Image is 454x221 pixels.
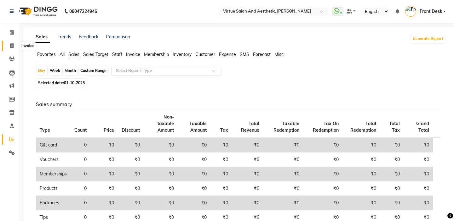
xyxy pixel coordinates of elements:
[118,196,144,210] td: ₹0
[178,181,210,196] td: ₹0
[37,79,86,87] span: Selected date:
[144,152,178,167] td: ₹0
[158,114,174,133] span: Non-taxable Amount
[69,3,97,20] b: 08047224946
[60,52,65,57] span: All
[144,167,178,181] td: ₹0
[71,196,90,210] td: 0
[419,8,442,15] span: Front Desk
[232,181,263,196] td: ₹0
[58,34,71,40] a: Trends
[405,6,416,17] img: Front Desk
[83,52,108,57] span: Sales Target
[90,167,118,181] td: ₹0
[173,52,192,57] span: Inventory
[118,167,144,181] td: ₹0
[178,167,210,181] td: ₹0
[79,66,108,75] div: Custom Range
[144,52,169,57] span: Membership
[37,52,56,57] span: Favorites
[219,52,236,57] span: Expense
[36,196,71,210] td: Packages
[232,196,263,210] td: ₹0
[71,138,90,152] td: 0
[232,152,263,167] td: ₹0
[303,152,342,167] td: ₹0
[189,121,207,133] span: Taxable Amount
[79,34,98,40] a: Feedback
[404,181,433,196] td: ₹0
[48,66,62,75] div: Week
[232,167,263,181] td: ₹0
[303,167,342,181] td: ₹0
[210,196,232,210] td: ₹0
[303,196,342,210] td: ₹0
[313,121,339,133] span: Tax On Redemption
[63,66,78,75] div: Month
[210,138,232,152] td: ₹0
[303,181,342,196] td: ₹0
[380,167,404,181] td: ₹0
[178,152,210,167] td: ₹0
[178,196,210,210] td: ₹0
[90,181,118,196] td: ₹0
[118,181,144,196] td: ₹0
[342,181,380,196] td: ₹0
[33,31,50,43] a: Sales
[274,52,284,57] span: Misc
[36,138,71,152] td: Gift card
[253,52,271,57] span: Forecast
[404,196,433,210] td: ₹0
[195,52,215,57] span: Customer
[303,138,342,152] td: ₹0
[263,167,303,181] td: ₹0
[144,138,178,152] td: ₹0
[273,121,299,133] span: Taxable Redemption
[210,167,232,181] td: ₹0
[210,152,232,167] td: ₹0
[112,52,122,57] span: Staff
[20,42,36,50] div: Invoice
[126,52,140,57] span: Invoice
[178,138,210,152] td: ₹0
[71,167,90,181] td: 0
[380,152,404,167] td: ₹0
[411,34,445,43] button: Generate Report
[416,121,429,133] span: Grand Total
[342,138,380,152] td: ₹0
[380,196,404,210] td: ₹0
[144,181,178,196] td: ₹0
[380,138,404,152] td: ₹0
[240,52,249,57] span: SMS
[90,196,118,210] td: ₹0
[210,181,232,196] td: ₹0
[90,152,118,167] td: ₹0
[16,3,59,20] img: logo
[263,181,303,196] td: ₹0
[342,167,380,181] td: ₹0
[342,152,380,167] td: ₹0
[389,121,400,133] span: Total Tax
[36,181,71,196] td: Products
[118,152,144,167] td: ₹0
[232,138,263,152] td: ₹0
[122,127,140,133] span: Discount
[36,167,71,181] td: Memberships
[380,181,404,196] td: ₹0
[104,127,114,133] span: Price
[36,101,440,107] h6: Sales summary
[241,121,259,133] span: Total Revenue
[40,127,50,133] span: Type
[106,34,130,40] a: Comparison
[90,138,118,152] td: ₹0
[220,127,228,133] span: Tax
[144,196,178,210] td: ₹0
[74,127,87,133] span: Count
[404,167,433,181] td: ₹0
[64,80,85,85] span: 01-10-2025
[71,181,90,196] td: 0
[263,138,303,152] td: ₹0
[118,138,144,152] td: ₹0
[342,196,380,210] td: ₹0
[36,152,71,167] td: Vouchers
